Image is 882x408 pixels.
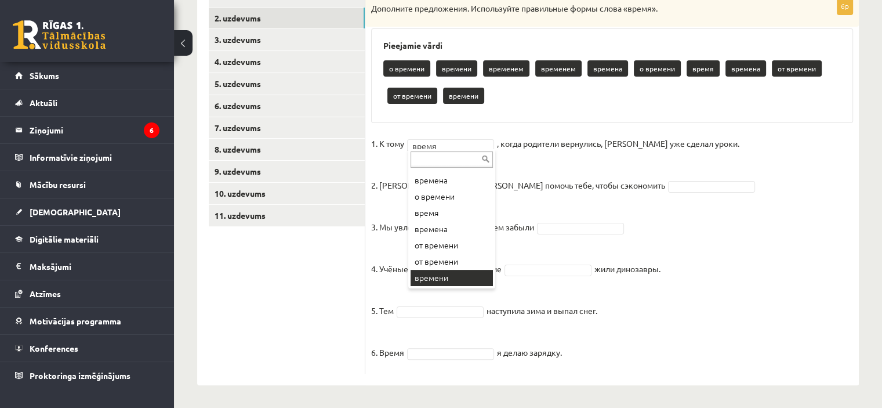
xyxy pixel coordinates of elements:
[411,172,493,189] div: времена
[411,189,493,205] div: о времени
[411,221,493,237] div: времена
[411,205,493,221] div: время
[411,237,493,254] div: от времени
[411,270,493,286] div: времени
[411,254,493,270] div: от времени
